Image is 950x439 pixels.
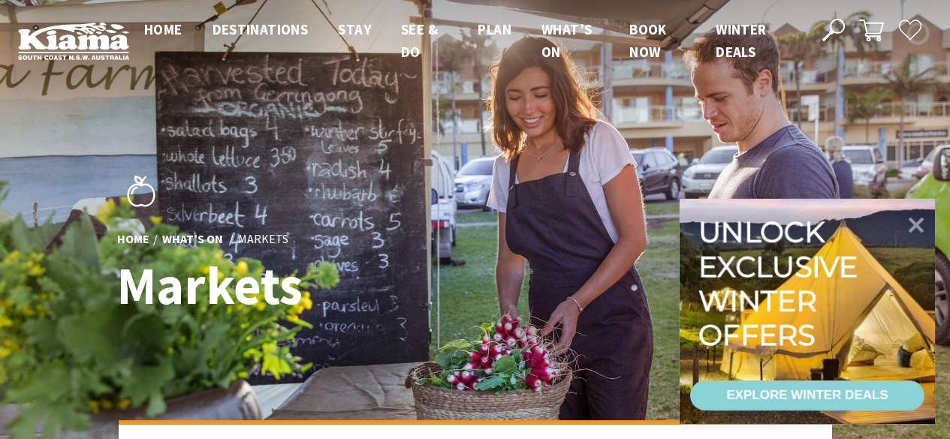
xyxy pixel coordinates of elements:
[726,380,888,410] div: EXPLORE WINTER DEALS
[129,18,805,64] nav: Main Menu
[401,20,438,61] span: See & Do
[117,231,149,248] a: Home
[690,380,924,410] a: EXPLORE WINTER DEALS
[144,20,182,38] span: Home
[18,22,129,60] img: Kiama Logo
[716,20,766,61] span: Winter Deals
[478,20,511,38] span: Plan
[213,20,309,38] span: Destinations
[238,230,288,249] li: Markets
[338,20,371,38] span: Stay
[629,20,667,61] span: Book now
[698,215,864,352] div: Unlock exclusive winter offers
[117,257,541,314] h1: Markets
[541,20,592,61] span: What’s On
[162,231,223,248] a: What’s On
